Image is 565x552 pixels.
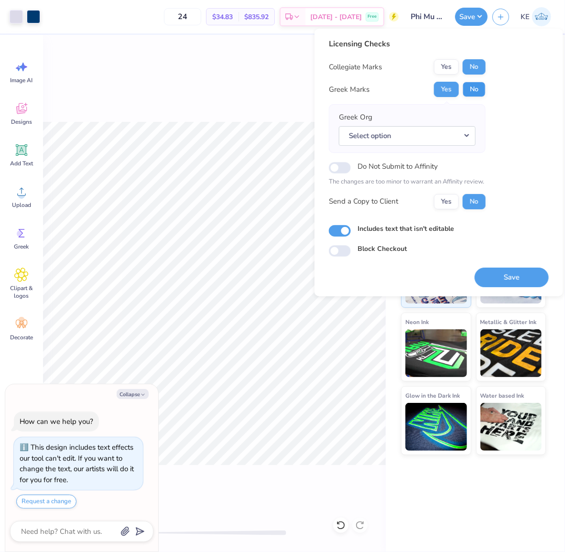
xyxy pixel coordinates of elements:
[6,284,37,300] span: Clipart & logos
[14,243,29,250] span: Greek
[20,417,93,426] div: How can we help you?
[463,82,486,97] button: No
[12,201,31,209] span: Upload
[117,389,149,399] button: Collapse
[164,8,201,25] input: – –
[368,13,377,20] span: Free
[329,84,369,95] div: Greek Marks
[455,8,488,26] button: Save
[480,403,542,451] img: Water based Ink
[405,403,467,451] img: Glow in the Dark Ink
[212,12,233,22] span: $34.83
[339,112,372,123] label: Greek Org
[329,38,486,50] div: Licensing Checks
[521,11,530,22] span: KE
[480,329,542,377] img: Metallic & Glitter Ink
[403,7,450,26] input: Untitled Design
[358,244,407,254] label: Block Checkout
[329,62,382,73] div: Collegiate Marks
[405,329,467,377] img: Neon Ink
[463,194,486,209] button: No
[434,59,459,75] button: Yes
[480,317,537,327] span: Metallic & Glitter Ink
[480,390,524,400] span: Water based Ink
[16,495,76,509] button: Request a change
[358,224,454,234] label: Includes text that isn't editable
[434,194,459,209] button: Yes
[339,126,476,146] button: Select option
[329,196,398,207] div: Send a Copy to Client
[20,443,134,485] div: This design includes text effects our tool can't edit. If you want to change the text, our artist...
[11,76,33,84] span: Image AI
[516,7,555,26] a: KE
[10,334,33,341] span: Decorate
[310,12,362,22] span: [DATE] - [DATE]
[358,160,438,173] label: Do Not Submit to Affinity
[10,160,33,167] span: Add Text
[434,82,459,97] button: Yes
[475,268,549,287] button: Save
[463,59,486,75] button: No
[532,7,551,26] img: Kent Everic Delos Santos
[405,317,429,327] span: Neon Ink
[405,390,460,400] span: Glow in the Dark Ink
[11,118,32,126] span: Designs
[244,12,269,22] span: $835.92
[329,177,486,187] p: The changes are too minor to warrant an Affinity review.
